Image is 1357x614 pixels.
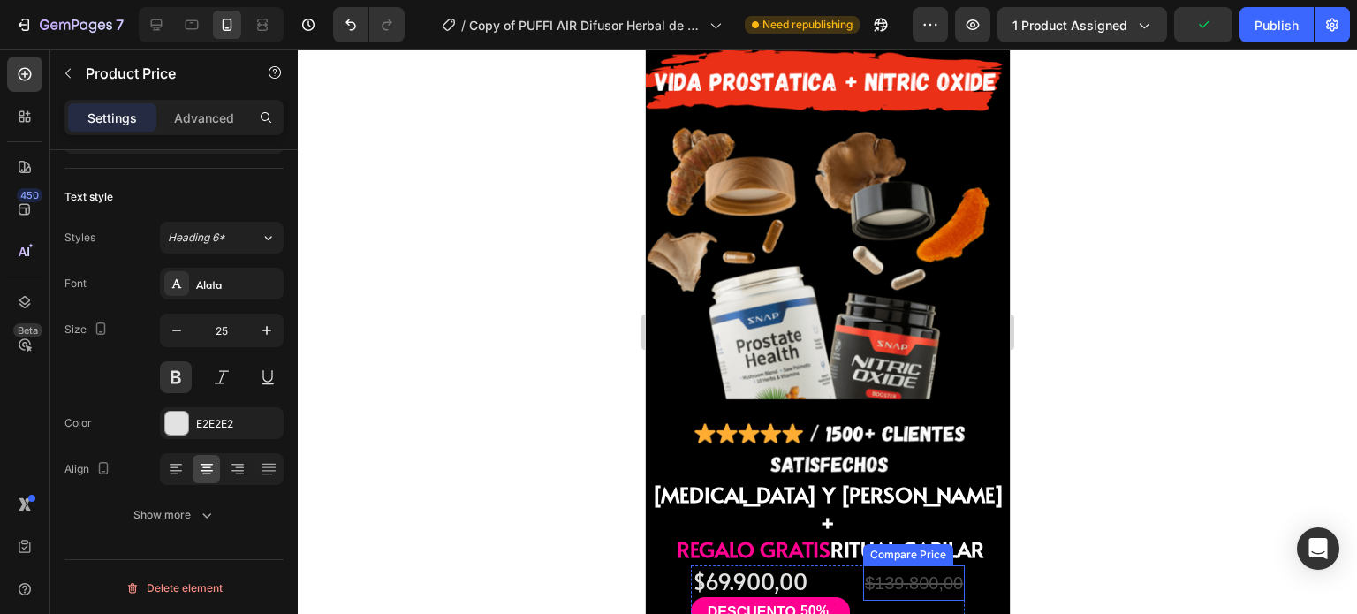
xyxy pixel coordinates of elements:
div: DESCUENTO [59,551,153,575]
button: Heading 6* [160,222,284,254]
button: 1 product assigned [997,7,1167,42]
div: Styles [64,230,95,246]
div: Align [64,458,114,481]
iframe: Design area [646,49,1010,614]
button: Delete element [64,574,284,603]
div: Compare Price [221,497,304,513]
div: Open Intercom Messenger [1297,527,1339,570]
div: Font [64,276,87,292]
p: Settings [87,109,137,127]
p: Advanced [174,109,234,127]
div: 50% [153,551,185,573]
div: Show more [133,506,216,524]
div: Publish [1255,16,1299,34]
button: Show more [64,499,284,531]
span: Heading 6* [168,230,225,246]
p: Product Price [86,63,236,84]
span: 1 product assigned [1012,16,1127,34]
div: Color [64,415,92,431]
p: 7 [116,14,124,35]
button: 7 [7,7,132,42]
span: / [461,16,466,34]
div: Text style [64,189,113,205]
button: Publish [1239,7,1314,42]
span: Need republishing [762,17,853,33]
span: Copy of PUFFI AIR Difusor Herbal de 600 Usos PAGE [469,16,702,34]
div: Beta [13,323,42,337]
div: $139.800,00 [217,516,319,551]
div: 450 [17,188,42,202]
div: Delete element [125,578,223,599]
div: Size [64,318,111,342]
div: Undo/Redo [333,7,405,42]
div: E2E2E2 [196,416,279,432]
div: Alata [196,277,279,292]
